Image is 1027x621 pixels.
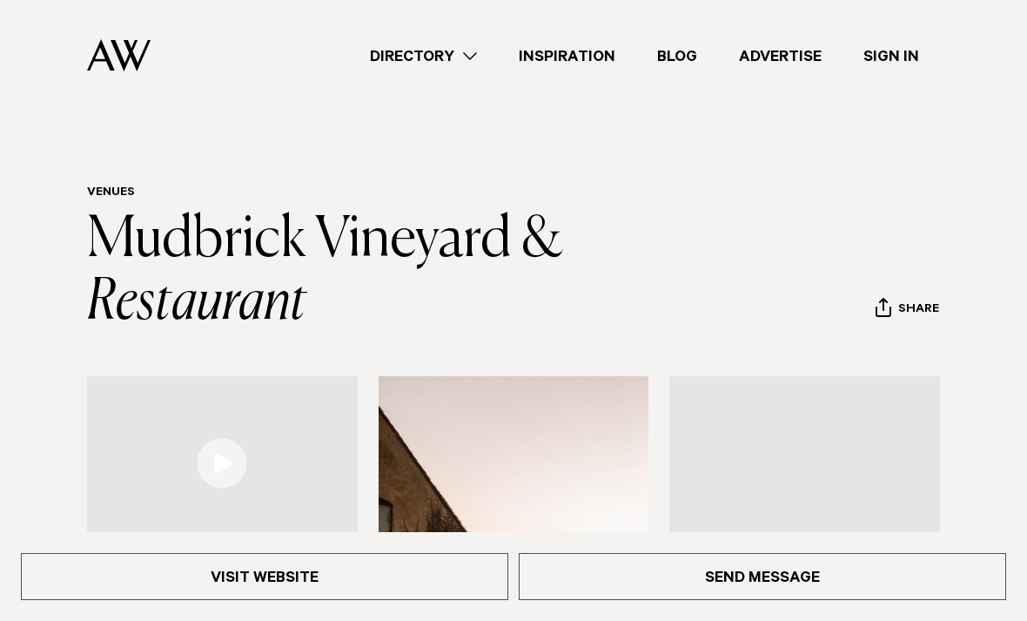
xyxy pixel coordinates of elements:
[498,44,636,68] a: Inspiration
[87,186,135,200] a: Venues
[718,44,842,68] a: Advertise
[636,44,718,68] a: Blog
[898,302,939,319] span: Share
[87,213,572,331] a: Mudbrick Vineyard & Restaurant
[875,297,940,323] button: Share
[842,44,940,68] a: Sign In
[87,39,151,71] img: Auckland Weddings Logo
[669,376,940,550] a: waiheke wedding ceremony
[519,553,1006,600] a: Send Message
[21,553,508,600] a: Visit Website
[349,44,498,68] a: Directory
